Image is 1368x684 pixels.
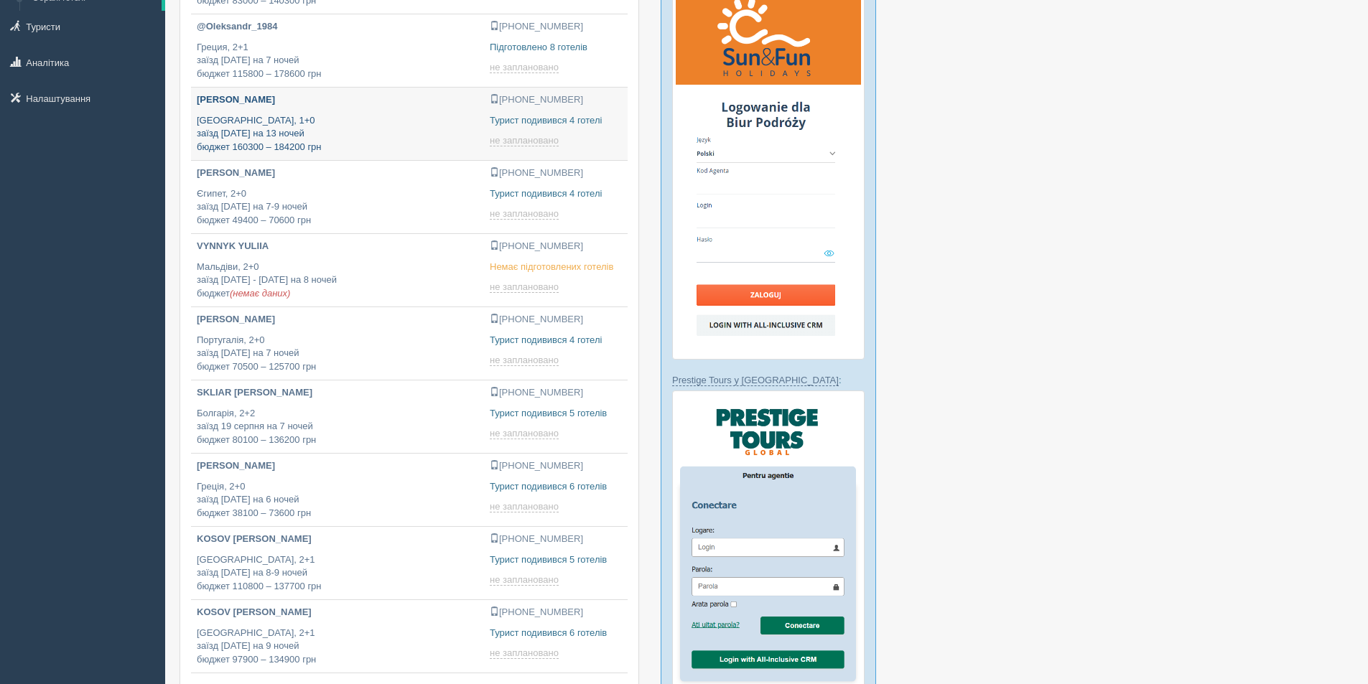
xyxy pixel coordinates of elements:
[197,41,478,81] p: Греция, 2+1 заїзд [DATE] на 7 ночей бюджет 115800 – 178600 грн
[490,114,622,128] p: Турист подивився 4 готелі
[230,288,290,299] span: (немає даних)
[197,167,478,180] p: [PERSON_NAME]
[490,574,562,586] a: не заплановано
[490,20,622,34] p: [PHONE_NUMBER]
[197,20,478,34] p: @Oleksandr_1984
[490,41,622,55] p: Підготовлено 8 готелів
[490,428,562,439] a: не заплановано
[191,88,484,160] a: [PERSON_NAME] [GEOGRAPHIC_DATA], 1+0заїзд [DATE] на 13 ночейбюджет 160300 – 184200 грн
[490,240,622,253] p: [PHONE_NUMBER]
[490,281,562,293] a: не заплановано
[191,161,484,233] a: [PERSON_NAME] Єгипет, 2+0заїзд [DATE] на 7-9 ночейбюджет 49400 – 70600 грн
[197,627,478,667] p: [GEOGRAPHIC_DATA], 2+1 заїзд [DATE] на 9 ночей бюджет 97900 – 134900 грн
[197,313,478,327] p: [PERSON_NAME]
[490,553,622,567] p: Турист подивився 5 готелів
[490,167,622,180] p: [PHONE_NUMBER]
[490,501,562,512] a: не заплановано
[490,281,559,293] span: не заплановано
[490,386,622,400] p: [PHONE_NUMBER]
[490,355,559,366] span: не заплановано
[191,527,484,599] a: KOSOV [PERSON_NAME] [GEOGRAPHIC_DATA], 2+1заїзд [DATE] на 8-9 ночейбюджет 110800 – 137700 грн
[490,480,622,494] p: Турист подивився 6 готелів
[191,14,484,87] a: @Oleksandr_1984 Греция, 2+1заїзд [DATE] на 7 ночейбюджет 115800 – 178600 грн
[197,240,478,253] p: VYNNYK YULIIA
[490,313,622,327] p: [PHONE_NUMBER]
[490,62,559,73] span: не заплановано
[490,647,559,659] span: не заплановано
[490,606,622,619] p: [PHONE_NUMBER]
[191,600,484,673] a: KOSOV [PERSON_NAME] [GEOGRAPHIC_DATA], 2+1заїзд [DATE] на 9 ночейбюджет 97900 – 134900 грн
[197,114,478,154] p: [GEOGRAPHIC_DATA], 1+0 заїзд [DATE] на 13 ночей бюджет 160300 – 184200 грн
[490,187,622,201] p: Турист подивився 4 готелі
[197,334,478,374] p: Португалія, 2+0 заїзд [DATE] на 7 ночей бюджет 70500 – 125700 грн
[490,93,622,107] p: [PHONE_NUMBER]
[490,647,562,659] a: не заплановано
[490,574,559,586] span: не заплановано
[197,261,478,301] p: Мальдіви, 2+0 заїзд [DATE] - [DATE] на 8 ночей бюджет
[490,459,622,473] p: [PHONE_NUMBER]
[197,533,478,546] p: KOSOV [PERSON_NAME]
[490,62,562,73] a: не заплановано
[490,135,559,146] span: не заплановано
[197,93,478,107] p: [PERSON_NAME]
[490,407,622,421] p: Турист подивився 5 готелів
[197,606,478,619] p: KOSOV [PERSON_NAME]
[197,386,478,400] p: SKLIAR [PERSON_NAME]
[490,208,559,220] span: не заплановано
[490,533,622,546] p: [PHONE_NUMBER]
[490,261,622,274] p: Немає підготовлених готелів
[197,187,478,228] p: Єгипет, 2+0 заїзд [DATE] на 7-9 ночей бюджет 49400 – 70600 грн
[490,501,559,512] span: не заплановано
[197,553,478,594] p: [GEOGRAPHIC_DATA], 2+1 заїзд [DATE] на 8-9 ночей бюджет 110800 – 137700 грн
[191,307,484,380] a: [PERSON_NAME] Португалія, 2+0заїзд [DATE] на 7 ночейбюджет 70500 – 125700 грн
[191,454,484,526] a: [PERSON_NAME] Греція, 2+0заїзд [DATE] на 6 ночейбюджет 38100 – 73600 грн
[672,375,839,386] a: Prestige Tours у [GEOGRAPHIC_DATA]
[490,355,562,366] a: не заплановано
[490,334,622,347] p: Турист подивився 4 готелі
[191,234,484,306] a: VYNNYK YULIIA Мальдіви, 2+0заїзд [DATE] - [DATE] на 8 ночейбюджет(немає даних)
[197,480,478,520] p: Греція, 2+0 заїзд [DATE] на 6 ночей бюджет 38100 – 73600 грн
[490,428,559,439] span: не заплановано
[490,208,562,220] a: не заплановано
[197,407,478,447] p: Болгарія, 2+2 заїзд 19 серпня на 7 ночей бюджет 80100 – 136200 грн
[191,380,484,453] a: SKLIAR [PERSON_NAME] Болгарія, 2+2заїзд 19 серпня на 7 ночейбюджет 80100 – 136200 грн
[672,373,865,387] p: :
[490,627,622,640] p: Турист подивився 6 готелів
[197,459,478,473] p: [PERSON_NAME]
[490,135,562,146] a: не заплановано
